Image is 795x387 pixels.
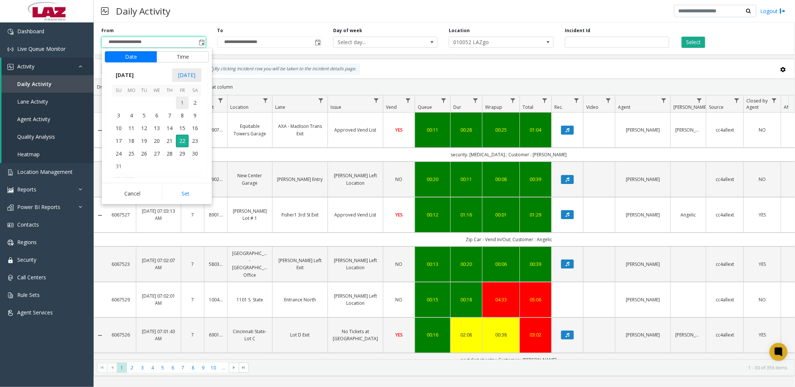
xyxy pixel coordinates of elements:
a: Lane Activity [1,93,94,110]
a: cc4allext [711,211,739,218]
a: 00:28 [455,126,478,133]
button: Date tab [105,51,157,62]
a: 01:16 [455,211,478,218]
h3: Daily Activity [112,2,174,20]
span: YES [759,212,766,218]
span: Select day... [333,37,417,47]
span: 23 [189,135,201,147]
label: To [217,27,223,34]
label: Location [449,27,470,34]
a: 7 [186,331,199,338]
span: NO [396,297,403,303]
th: Mo [125,85,138,96]
span: NO [759,127,766,133]
span: YES [759,332,766,338]
span: 15 [176,122,189,135]
td: Friday, August 29, 2025 [176,147,189,160]
a: NO [388,261,410,268]
a: [PERSON_NAME] [620,211,666,218]
a: 05:06 [524,296,547,303]
a: Closed by Agent Filter Menu [769,95,779,105]
a: Rec. Filter Menu [572,95,582,105]
a: cc4allext [711,261,739,268]
td: Friday, August 8, 2025 [176,109,189,122]
a: 00:20 [455,261,478,268]
a: Source Filter Menu [732,95,742,105]
span: 9 [189,109,201,122]
span: Activity [17,63,34,70]
span: Dur [453,104,461,110]
span: Location [230,104,249,110]
a: 1101 S. State [232,296,268,303]
span: Page 3 [137,363,147,373]
span: Page 1 [117,363,127,373]
td: Thursday, August 7, 2025 [163,109,176,122]
a: 100444 [209,296,223,303]
td: Wednesday, August 27, 2025 [150,147,163,160]
td: Wednesday, August 13, 2025 [150,122,163,135]
td: Tuesday, August 12, 2025 [138,122,150,135]
div: 00:13 [420,261,446,268]
td: Sunday, August 31, 2025 [112,160,125,173]
a: 690132 [209,331,223,338]
td: Friday, August 15, 2025 [176,122,189,135]
td: Saturday, August 23, 2025 [189,135,201,147]
span: 1 [176,96,189,109]
a: 00:25 [487,126,515,133]
a: NO [748,296,776,303]
button: Select [682,37,705,48]
a: Video Filter Menu [603,95,613,105]
div: 02:08 [455,331,478,338]
a: cc4allext [711,176,739,183]
a: 7 [186,296,199,303]
a: Entrance North [277,296,323,303]
th: [DATE] [112,173,201,185]
div: 00:39 [524,261,547,268]
span: Regions [17,239,37,246]
span: YES [395,212,403,218]
a: 00:20 [420,176,446,183]
span: Page 11 [219,363,229,373]
a: 01:04 [524,126,547,133]
span: 2 [189,96,201,109]
button: Cancel [105,185,160,202]
th: Th [163,85,176,96]
span: 6 [150,109,163,122]
a: [PERSON_NAME] [675,331,701,338]
a: [GEOGRAPHIC_DATA] - [GEOGRAPHIC_DATA] Office [232,250,268,279]
a: 00:12 [420,211,446,218]
span: 14 [163,122,176,135]
a: YES [748,211,776,218]
span: Total [523,104,533,110]
a: Angelic [675,211,701,218]
a: 00:38 [487,331,515,338]
img: logout [780,7,786,15]
img: 'icon' [7,205,13,211]
img: 'icon' [7,275,13,281]
td: Sunday, August 24, 2025 [112,147,125,160]
a: Total Filter Menu [540,95,550,105]
a: Location Filter Menu [261,95,271,105]
span: Page 8 [188,363,198,373]
span: Lane Activity [17,98,48,105]
a: 00:08 [487,176,515,183]
span: [PERSON_NAME] [673,104,707,110]
td: Wednesday, August 20, 2025 [150,135,163,147]
a: 7 [186,261,199,268]
img: 'icon' [7,310,13,316]
td: Sunday, August 10, 2025 [112,122,125,135]
a: 03:02 [524,331,547,338]
td: Saturday, August 30, 2025 [189,147,201,160]
span: NO [396,261,403,267]
span: 20 [150,135,163,147]
a: [PERSON_NAME] Left Exit [277,257,323,271]
a: Lot D Exit [277,331,323,338]
a: 590735 [209,126,223,133]
td: Sunday, August 17, 2025 [112,135,125,147]
span: 28 [163,147,176,160]
td: Monday, August 25, 2025 [125,147,138,160]
span: 27 [150,147,163,160]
